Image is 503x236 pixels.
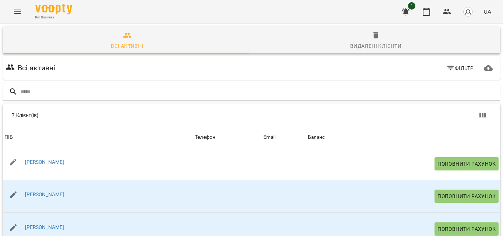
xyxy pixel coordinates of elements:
[263,133,305,142] span: Email
[9,3,27,21] button: Menu
[25,224,64,230] a: [PERSON_NAME]
[4,133,192,142] span: ПІБ
[435,222,499,236] button: Поповнити рахунок
[308,133,499,142] span: Баланс
[195,133,260,142] span: Телефон
[443,61,477,75] button: Фільтр
[263,133,276,142] div: Email
[18,62,56,74] h6: Всі активні
[437,225,496,233] span: Поповнити рахунок
[195,133,215,142] div: Sort
[435,157,499,170] button: Поповнити рахунок
[463,7,473,17] img: avatar_s.png
[35,15,72,20] span: For Business
[408,2,415,10] span: 1
[25,159,64,165] a: [PERSON_NAME]
[12,112,256,119] div: 7 Клієнт(ів)
[437,159,496,168] span: Поповнити рахунок
[35,4,72,14] img: Voopty Logo
[437,192,496,201] span: Поповнити рахунок
[3,103,500,127] div: Table Toolbar
[4,133,13,142] div: Sort
[195,133,215,142] div: Телефон
[483,8,491,15] span: UA
[111,42,143,50] div: Всі активні
[350,42,401,50] div: Видалені клієнти
[263,133,276,142] div: Sort
[308,133,325,142] div: Sort
[481,5,494,18] button: UA
[308,133,325,142] div: Баланс
[446,64,474,73] span: Фільтр
[4,133,13,142] div: ПІБ
[474,106,491,124] button: Вигляд колонок
[25,191,64,197] a: [PERSON_NAME]
[435,190,499,203] button: Поповнити рахунок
